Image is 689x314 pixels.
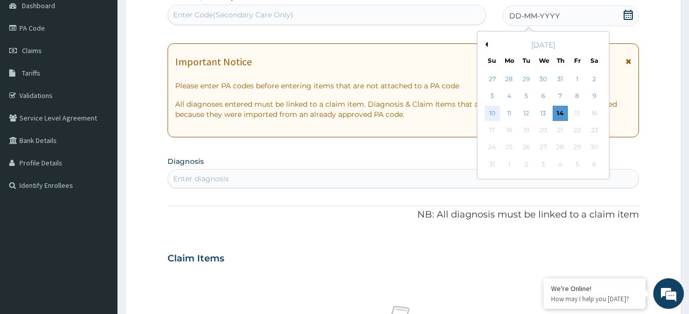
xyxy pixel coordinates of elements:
[482,40,605,50] div: [DATE]
[521,56,530,65] div: Tu
[569,140,585,155] div: Not available Friday, August 29th, 2025
[59,93,141,196] span: We're online!
[586,106,602,121] div: Not available Saturday, August 16th, 2025
[484,71,603,173] div: month 2025-08
[569,106,585,121] div: Not available Friday, August 15th, 2025
[553,106,568,121] div: Choose Thursday, August 14th, 2025
[485,106,500,121] div: Choose Sunday, August 10th, 2025
[586,157,602,172] div: Not available Saturday, September 6th, 2025
[551,284,638,293] div: We're Online!
[502,157,517,172] div: Not available Monday, September 1st, 2025
[168,156,204,166] label: Diagnosis
[586,71,602,87] div: Choose Saturday, August 2nd, 2025
[22,46,42,55] span: Claims
[53,57,172,70] div: Chat with us now
[518,123,534,138] div: Not available Tuesday, August 19th, 2025
[175,56,252,67] h1: Important Notice
[22,1,55,10] span: Dashboard
[168,5,192,30] div: Minimize live chat window
[175,99,632,119] p: All diagnoses entered must be linked to a claim item. Diagnosis & Claim Items that are visible bu...
[553,89,568,104] div: Choose Thursday, August 7th, 2025
[485,140,500,155] div: Not available Sunday, August 24th, 2025
[168,253,224,264] h3: Claim Items
[505,56,513,65] div: Mo
[518,71,534,87] div: Choose Tuesday, July 29th, 2025
[502,89,517,104] div: Choose Monday, August 4th, 2025
[556,56,564,65] div: Th
[502,140,517,155] div: Not available Monday, August 25th, 2025
[19,51,41,77] img: d_794563401_company_1708531726252_794563401
[518,140,534,155] div: Not available Tuesday, August 26th, 2025
[553,71,568,87] div: Choose Thursday, July 31st, 2025
[535,89,551,104] div: Choose Wednesday, August 6th, 2025
[535,140,551,155] div: Not available Wednesday, August 27th, 2025
[509,11,560,21] span: DD-MM-YYYY
[485,89,500,104] div: Choose Sunday, August 3rd, 2025
[173,10,293,20] div: Enter Code(Secondary Care Only)
[586,140,602,155] div: Not available Saturday, August 30th, 2025
[175,81,632,91] p: Please enter PA codes before entering items that are not attached to a PA code
[518,106,534,121] div: Choose Tuesday, August 12th, 2025
[535,157,551,172] div: Not available Wednesday, September 3rd, 2025
[518,157,534,172] div: Not available Tuesday, September 2nd, 2025
[551,295,638,303] p: How may I help you today?
[539,56,548,65] div: We
[173,174,229,184] div: Enter diagnosis
[553,157,568,172] div: Not available Thursday, September 4th, 2025
[535,123,551,138] div: Not available Wednesday, August 20th, 2025
[502,123,517,138] div: Not available Monday, August 18th, 2025
[502,71,517,87] div: Choose Monday, July 28th, 2025
[586,89,602,104] div: Choose Saturday, August 9th, 2025
[553,123,568,138] div: Not available Thursday, August 21st, 2025
[22,68,40,78] span: Tariffs
[485,157,500,172] div: Not available Sunday, August 31st, 2025
[569,89,585,104] div: Choose Friday, August 8th, 2025
[488,56,496,65] div: Su
[5,207,195,243] textarea: Type your message and hit 'Enter'
[569,123,585,138] div: Not available Friday, August 22nd, 2025
[483,42,488,47] button: Previous Month
[573,56,582,65] div: Fr
[502,106,517,121] div: Choose Monday, August 11th, 2025
[553,140,568,155] div: Not available Thursday, August 28th, 2025
[485,123,500,138] div: Not available Sunday, August 17th, 2025
[485,71,500,87] div: Choose Sunday, July 27th, 2025
[518,89,534,104] div: Choose Tuesday, August 5th, 2025
[535,106,551,121] div: Choose Wednesday, August 13th, 2025
[586,123,602,138] div: Not available Saturday, August 23rd, 2025
[569,71,585,87] div: Choose Friday, August 1st, 2025
[168,208,639,222] p: NB: All diagnosis must be linked to a claim item
[590,56,599,65] div: Sa
[535,71,551,87] div: Choose Wednesday, July 30th, 2025
[569,157,585,172] div: Not available Friday, September 5th, 2025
